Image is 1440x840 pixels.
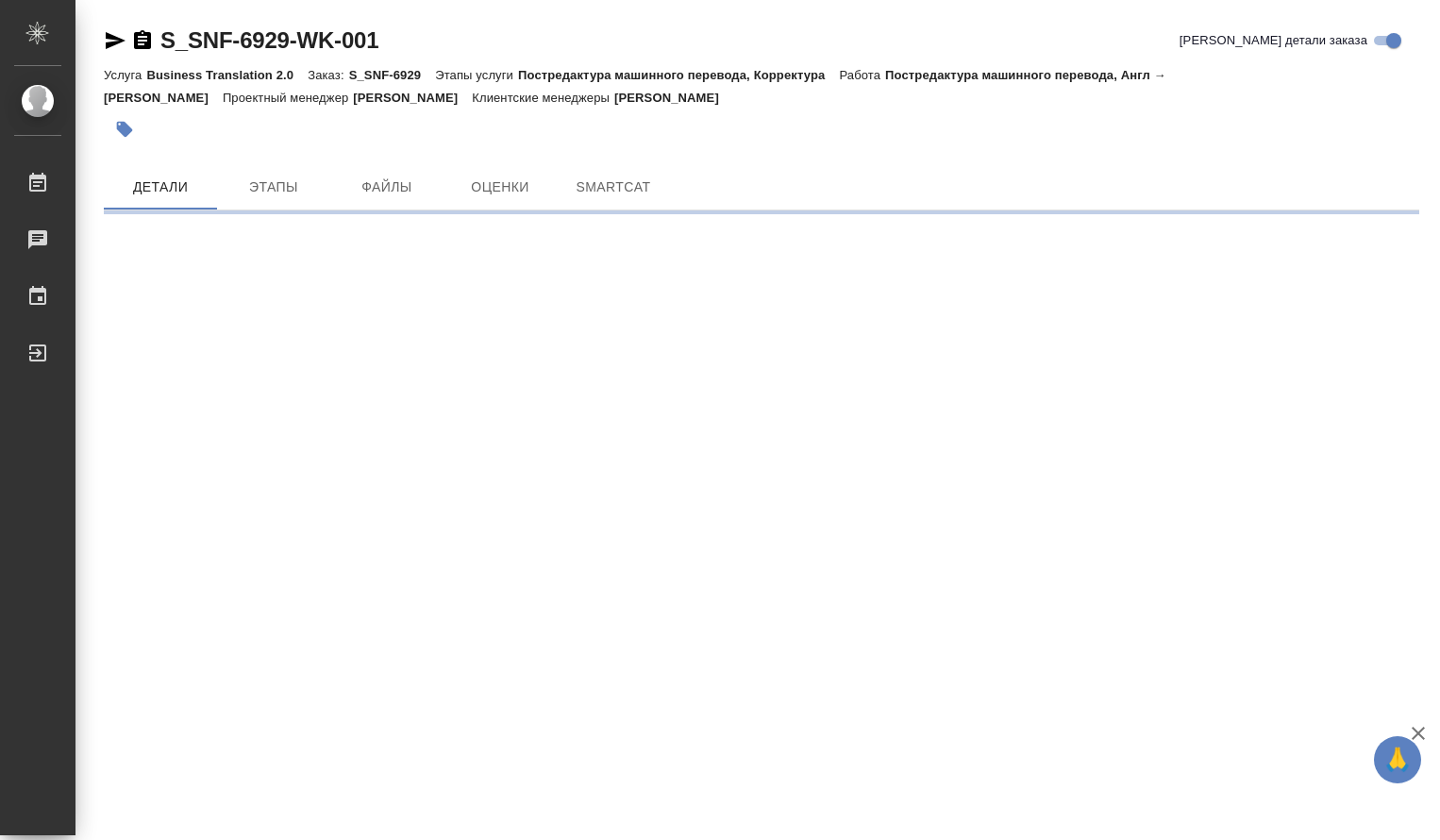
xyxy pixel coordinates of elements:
[115,176,206,199] span: Детали
[342,176,432,199] span: Файлы
[614,91,733,105] p: [PERSON_NAME]
[104,109,145,150] button: Добавить тэг
[568,176,659,199] span: SmartCat
[455,176,545,199] span: Оценки
[223,91,353,105] p: Проектный менеджер
[160,27,378,53] a: S_SNF-6929-WK-001
[839,68,885,82] p: Работа
[472,91,614,105] p: Клиентские менеджеры
[104,68,146,82] p: Услуга
[228,176,319,199] span: Этапы
[1180,31,1367,50] span: [PERSON_NAME] детали заказа
[349,68,436,82] p: S_SNF-6929
[131,29,154,52] button: Скопировать ссылку
[353,91,472,105] p: [PERSON_NAME]
[104,29,126,52] button: Скопировать ссылку для ЯМессенджера
[435,68,518,82] p: Этапы услуги
[518,68,839,82] p: Постредактура машинного перевода, Корректура
[146,68,308,82] p: Business Translation 2.0
[1381,740,1414,780] span: 🙏
[308,68,348,82] p: Заказ:
[1374,736,1421,783] button: 🙏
